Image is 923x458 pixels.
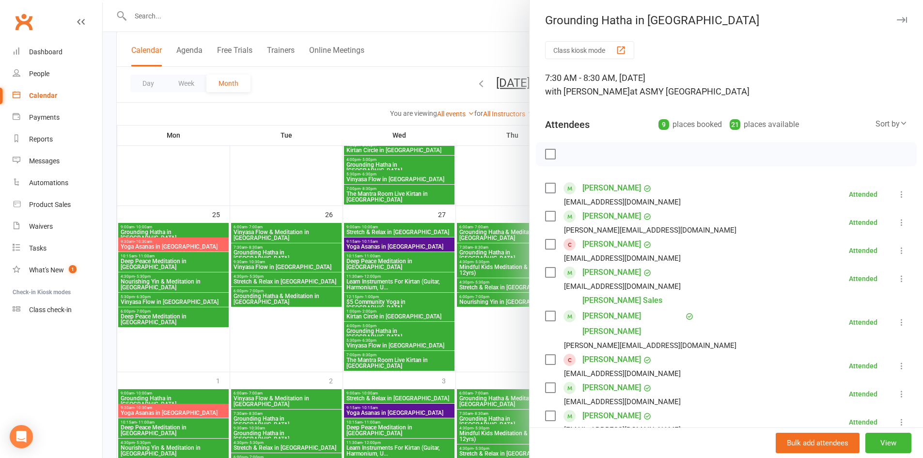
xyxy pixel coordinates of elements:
[865,433,911,453] button: View
[582,352,641,367] a: [PERSON_NAME]
[849,247,877,254] div: Attended
[876,118,907,130] div: Sort by
[13,107,102,128] a: Payments
[13,237,102,259] a: Tasks
[545,71,907,98] div: 7:30 AM - 8:30 AM, [DATE]
[29,222,53,230] div: Waivers
[730,118,799,131] div: places available
[29,48,63,56] div: Dashboard
[29,157,60,165] div: Messages
[730,119,740,130] div: 21
[849,319,877,326] div: Attended
[13,259,102,281] a: What's New1
[530,14,923,27] div: Grounding Hatha in [GEOGRAPHIC_DATA]
[69,265,77,273] span: 1
[12,10,36,34] a: Clubworx
[582,380,641,395] a: [PERSON_NAME]
[13,299,102,321] a: Class kiosk mode
[849,275,877,282] div: Attended
[13,216,102,237] a: Waivers
[564,367,681,380] div: [EMAIL_ADDRESS][DOMAIN_NAME]
[545,118,590,131] div: Attendees
[582,408,641,424] a: [PERSON_NAME]
[13,194,102,216] a: Product Sales
[564,280,681,293] div: [EMAIL_ADDRESS][DOMAIN_NAME]
[13,128,102,150] a: Reports
[29,244,47,252] div: Tasks
[658,118,722,131] div: places booked
[849,391,877,397] div: Attended
[13,172,102,194] a: Automations
[29,266,64,274] div: What's New
[564,196,681,208] div: [EMAIL_ADDRESS][DOMAIN_NAME]
[564,224,736,237] div: [PERSON_NAME][EMAIL_ADDRESS][DOMAIN_NAME]
[29,135,53,143] div: Reports
[29,92,57,99] div: Calendar
[582,265,641,280] a: [PERSON_NAME]
[10,425,33,448] div: Open Intercom Messenger
[849,191,877,198] div: Attended
[29,70,49,78] div: People
[29,113,60,121] div: Payments
[29,201,71,208] div: Product Sales
[13,85,102,107] a: Calendar
[545,41,634,59] button: Class kiosk mode
[849,363,877,369] div: Attended
[582,180,641,196] a: [PERSON_NAME]
[13,150,102,172] a: Messages
[630,86,750,96] span: at ASMY [GEOGRAPHIC_DATA]
[29,179,68,187] div: Automations
[582,237,641,252] a: [PERSON_NAME]
[849,419,877,426] div: Attended
[13,41,102,63] a: Dashboard
[849,219,877,226] div: Attended
[582,293,683,339] a: [PERSON_NAME] Sales [PERSON_NAME] [PERSON_NAME]
[13,63,102,85] a: People
[29,306,72,314] div: Class check-in
[582,208,641,224] a: [PERSON_NAME]
[658,119,669,130] div: 9
[545,86,630,96] span: with [PERSON_NAME]
[776,433,860,453] button: Bulk add attendees
[564,424,681,436] div: [EMAIL_ADDRESS][DOMAIN_NAME]
[564,252,681,265] div: [EMAIL_ADDRESS][DOMAIN_NAME]
[564,395,681,408] div: [EMAIL_ADDRESS][DOMAIN_NAME]
[564,339,736,352] div: [PERSON_NAME][EMAIL_ADDRESS][DOMAIN_NAME]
